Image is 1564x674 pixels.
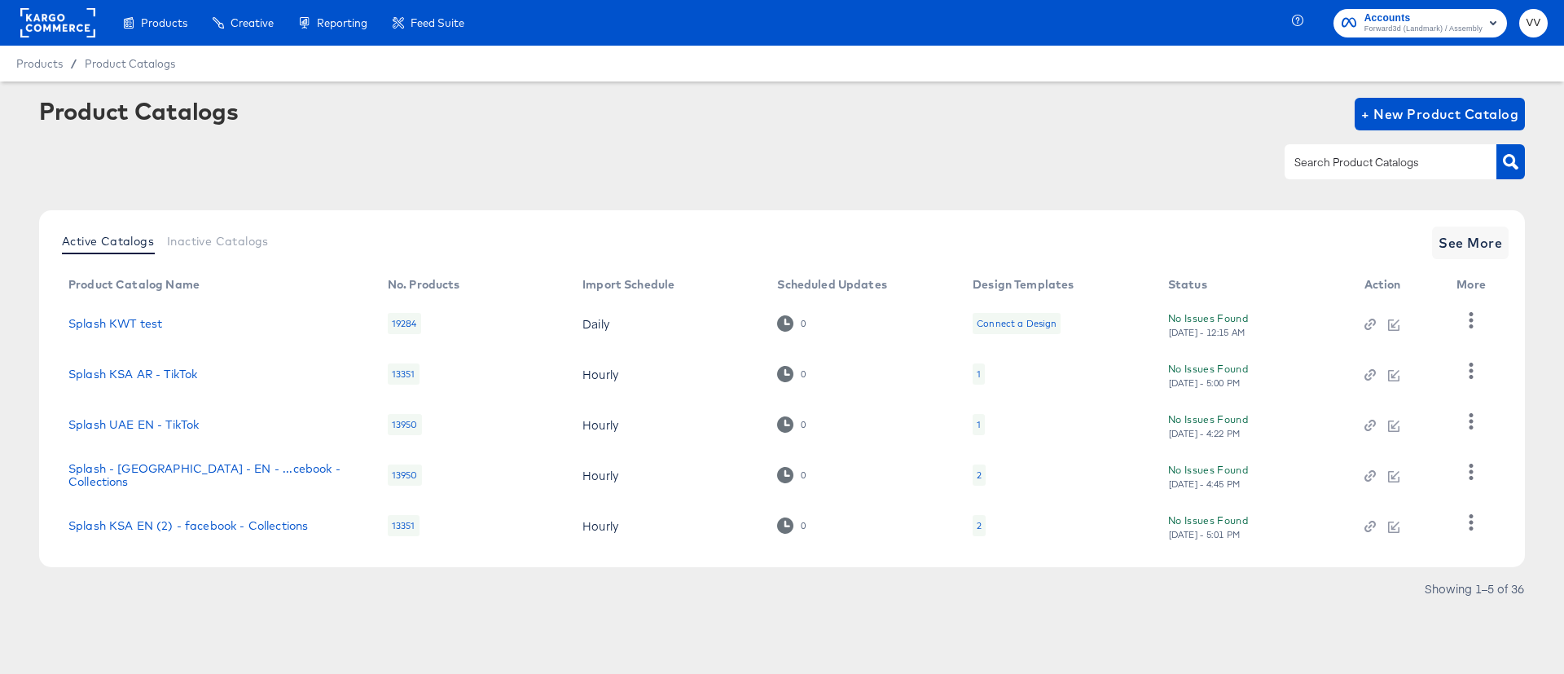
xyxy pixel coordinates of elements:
[569,450,764,500] td: Hourly
[85,57,175,70] a: Product Catalogs
[800,318,806,329] div: 0
[977,519,982,532] div: 2
[1432,227,1509,259] button: See More
[1155,272,1351,298] th: Status
[411,16,464,29] span: Feed Suite
[388,363,420,385] div: 13351
[800,368,806,380] div: 0
[777,315,806,331] div: 0
[777,518,806,533] div: 0
[569,298,764,349] td: Daily
[800,469,806,481] div: 0
[1443,272,1505,298] th: More
[1424,583,1525,594] div: Showing 1–5 of 36
[973,313,1061,334] div: Connect a Design
[317,16,367,29] span: Reporting
[167,235,269,248] span: Inactive Catalogs
[973,414,985,435] div: 1
[569,500,764,551] td: Hourly
[1333,9,1507,37] button: AccountsForward3d (Landmark) / Assembly
[1364,23,1483,36] span: Forward3d (Landmark) / Assembly
[1364,10,1483,27] span: Accounts
[1291,153,1465,172] input: Search Product Catalogs
[68,317,162,330] a: Splash KWT test
[977,368,981,381] div: 1
[977,317,1057,330] div: Connect a Design
[68,462,355,488] a: Splash - [GEOGRAPHIC_DATA] - EN - ...cebook - Collections
[388,278,460,291] div: No. Products
[388,313,421,334] div: 19284
[388,465,422,486] div: 13950
[388,414,422,435] div: 13950
[1439,231,1502,254] span: See More
[569,399,764,450] td: Hourly
[68,278,200,291] div: Product Catalog Name
[977,469,982,482] div: 2
[1519,9,1548,37] button: VV
[388,515,420,536] div: 13351
[800,520,806,531] div: 0
[973,515,986,536] div: 2
[62,235,154,248] span: Active Catalogs
[777,416,806,432] div: 0
[777,366,806,381] div: 0
[973,363,985,385] div: 1
[977,418,981,431] div: 1
[1526,14,1541,33] span: VV
[973,465,986,486] div: 2
[63,57,85,70] span: /
[68,519,308,532] a: Splash KSA EN (2) - facebook - Collections
[16,57,63,70] span: Products
[1355,98,1525,130] button: + New Product Catalog
[1351,272,1444,298] th: Action
[582,278,674,291] div: Import Schedule
[231,16,274,29] span: Creative
[39,98,238,124] div: Product Catalogs
[569,349,764,399] td: Hourly
[68,418,199,431] a: Splash UAE EN - TikTok
[1361,103,1518,126] span: + New Product Catalog
[68,368,197,381] a: Splash KSA AR - TikTok
[777,467,806,482] div: 0
[777,278,887,291] div: Scheduled Updates
[141,16,187,29] span: Products
[973,278,1074,291] div: Design Templates
[800,419,806,430] div: 0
